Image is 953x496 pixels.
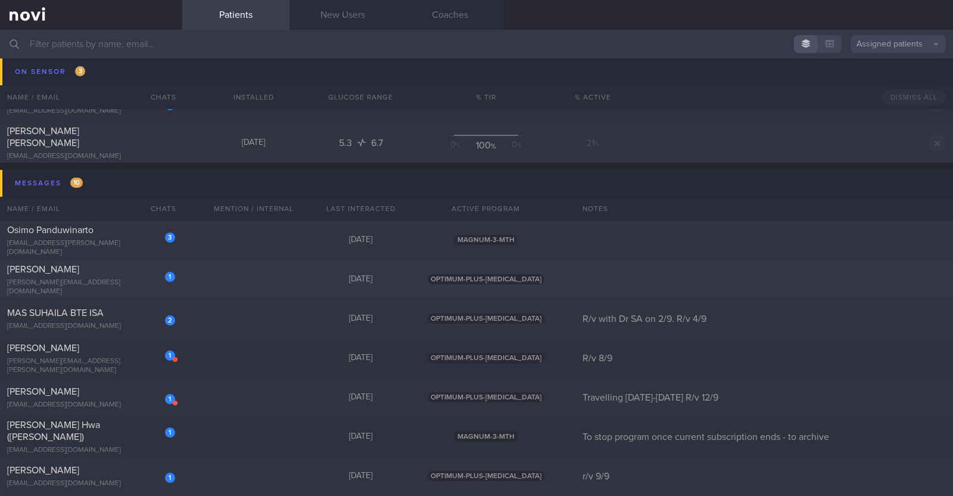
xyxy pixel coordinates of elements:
[558,137,629,149] div: 21
[7,239,175,257] div: [EMAIL_ADDRESS][PERSON_NAME][DOMAIN_NAME]
[428,274,544,284] span: OPTIMUM-PLUS-[MEDICAL_DATA]
[558,98,629,110] div: 24
[200,197,307,221] div: Mention / Internal
[7,265,79,274] span: [PERSON_NAME]
[575,313,953,325] div: R/v with Dr SA on 2/9. R/v 4/9
[7,446,175,455] div: [EMAIL_ADDRESS][DOMAIN_NAME]
[454,235,518,245] span: MAGNUM-3-MTH
[575,392,953,404] div: Travelling [DATE]-[DATE] R/v 12/9
[165,100,175,110] div: 1
[500,139,522,151] div: 0
[428,314,544,324] span: OPTIMUM-PLUS-[MEDICAL_DATA]
[307,235,415,246] div: [DATE]
[575,470,953,482] div: r/v 9/9
[338,60,354,69] span: 4.3
[491,104,496,111] sub: %
[596,62,601,69] sub: %
[491,64,496,72] sub: %
[558,58,629,70] div: 22
[200,98,307,109] div: [DATE]
[7,420,100,442] span: [PERSON_NAME] Hwa ([PERSON_NAME])
[307,432,415,442] div: [DATE]
[7,466,79,475] span: [PERSON_NAME]
[456,64,460,70] sub: %
[307,392,415,403] div: [DATE]
[7,107,175,116] div: [EMAIL_ADDRESS][DOMAIN_NAME]
[517,64,522,70] sub: %
[7,126,79,148] span: [PERSON_NAME] [PERSON_NAME]
[575,197,953,221] div: Notes
[165,272,175,282] div: 1
[165,473,175,483] div: 1
[7,93,79,103] span: [PERSON_NAME]
[428,392,544,402] span: OPTIMUM-PLUS-[MEDICAL_DATA]
[575,431,953,443] div: To stop program once current subscription ends - to archive
[7,343,79,353] span: [PERSON_NAME]
[500,61,522,73] div: 0
[7,54,79,63] span: [PERSON_NAME]
[7,401,175,410] div: [EMAIL_ADDRESS][DOMAIN_NAME]
[7,225,94,235] span: Osimo Panduwinarto
[7,479,175,488] div: [EMAIL_ADDRESS][DOMAIN_NAME]
[7,387,79,396] span: [PERSON_NAME]
[454,432,518,442] span: MAGNUM-3-MTH
[307,353,415,364] div: [DATE]
[596,101,601,108] sub: %
[307,314,415,324] div: [DATE]
[575,352,953,364] div: R/v 8/9
[456,142,460,148] sub: %
[475,61,497,73] div: 100
[165,427,175,438] div: 1
[415,197,558,221] div: Active Program
[517,103,522,109] sub: %
[338,99,353,108] span: 4.9
[475,100,497,112] div: 100
[165,351,175,361] div: 1
[7,308,104,318] span: MAS SUHAILA BTE ISA
[70,178,83,188] span: 10
[307,274,415,285] div: [DATE]
[456,103,460,109] sub: %
[200,138,307,148] div: [DATE]
[165,394,175,404] div: 1
[491,143,496,150] sub: %
[517,142,522,148] sub: %
[370,99,384,108] span: 6.0
[165,232,175,243] div: 3
[428,353,544,363] span: OPTIMUM-PLUS-[MEDICAL_DATA]
[371,138,383,148] span: 6.7
[500,100,522,112] div: 0
[594,141,600,148] sub: %
[7,152,175,161] div: [EMAIL_ADDRESS][DOMAIN_NAME]
[450,139,472,151] div: 0
[450,100,472,112] div: 0
[12,175,86,191] div: Messages
[370,60,384,69] span: 4.8
[7,322,175,331] div: [EMAIL_ADDRESS][DOMAIN_NAME]
[450,61,472,73] div: 0
[307,197,415,221] div: Last Interacted
[428,471,544,481] span: OPTIMUM-PLUS-[MEDICAL_DATA]
[7,67,175,76] div: [EMAIL_ADDRESS][DOMAIN_NAME]
[475,139,497,151] div: 100
[851,35,946,53] button: Assigned patients
[7,278,175,296] div: [PERSON_NAME][EMAIL_ADDRESS][DOMAIN_NAME]
[7,357,175,375] div: [PERSON_NAME][EMAIL_ADDRESS][PERSON_NAME][DOMAIN_NAME]
[307,471,415,482] div: [DATE]
[135,197,182,221] div: Chats
[200,59,307,70] div: [DATE]
[339,138,354,148] span: 5.3
[165,315,175,325] div: 2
